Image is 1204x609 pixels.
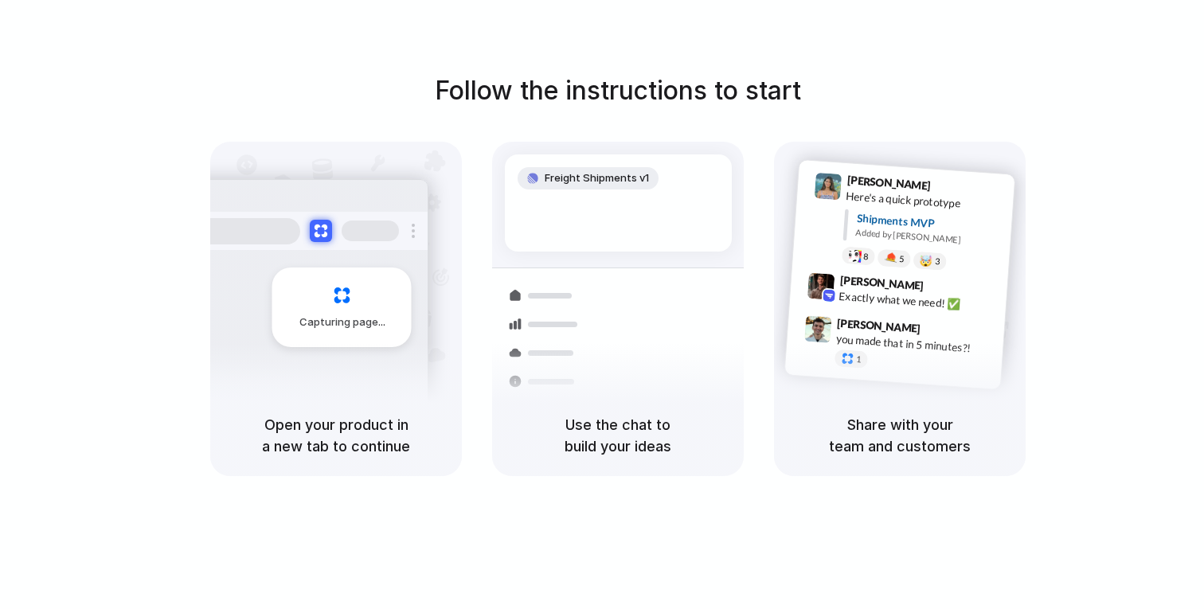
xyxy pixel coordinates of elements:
span: 5 [899,255,905,264]
span: [PERSON_NAME] [839,271,924,295]
div: Shipments MVP [856,210,1003,236]
div: Here's a quick prototype [846,188,1005,215]
span: 9:42 AM [928,279,961,299]
span: 9:47 AM [925,322,958,341]
span: 1 [856,355,862,364]
div: Exactly what we need! ✅ [838,288,998,315]
span: [PERSON_NAME] [837,314,921,338]
h5: Open your product in a new tab to continue [229,414,443,457]
h5: Share with your team and customers [793,414,1007,457]
div: 🤯 [920,255,933,267]
span: Capturing page [299,314,388,330]
div: you made that in 5 minutes?! [835,330,995,357]
span: 3 [935,257,940,266]
span: Freight Shipments v1 [545,170,649,186]
h5: Use the chat to build your ideas [511,414,725,457]
span: [PERSON_NAME] [846,171,931,194]
span: 8 [863,252,869,261]
div: Added by [PERSON_NAME] [855,226,1002,249]
h1: Follow the instructions to start [435,72,801,110]
span: 9:41 AM [936,179,968,198]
